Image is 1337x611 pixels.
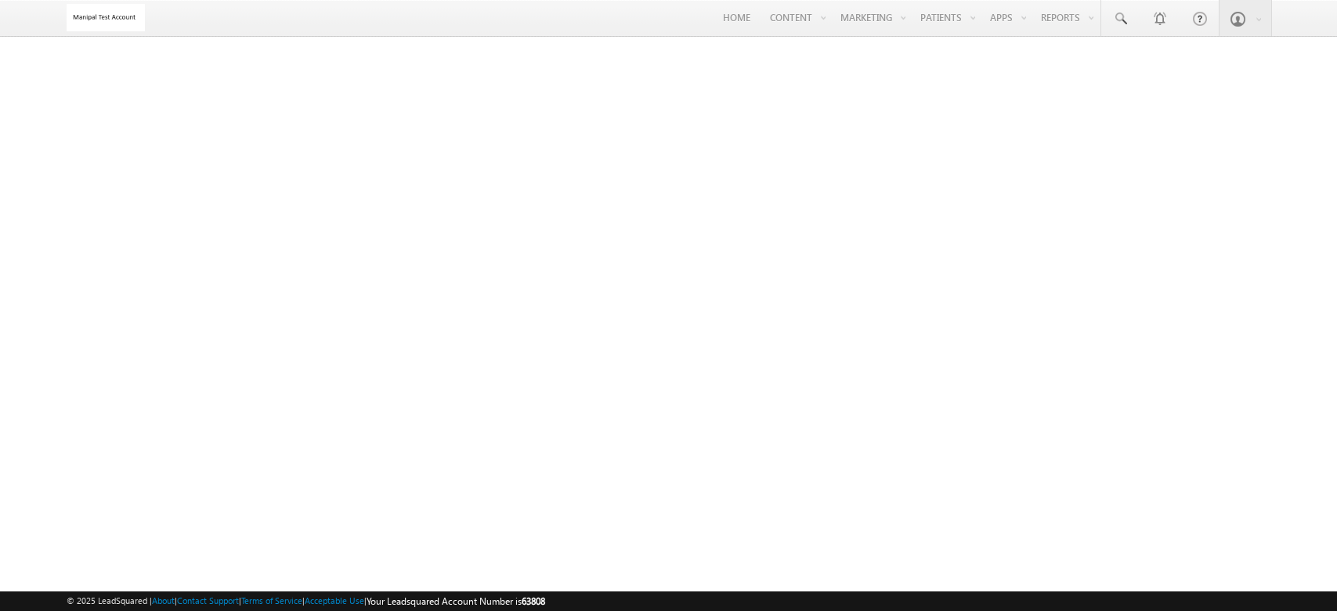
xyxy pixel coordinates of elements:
span: © 2025 LeadSquared | | | | | [67,594,545,609]
span: Your Leadsquared Account Number is [367,595,545,607]
a: Acceptable Use [305,595,364,606]
span: 63808 [522,595,545,607]
a: About [152,595,175,606]
img: Custom Logo [67,4,145,31]
a: Contact Support [177,595,239,606]
a: Terms of Service [241,595,302,606]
